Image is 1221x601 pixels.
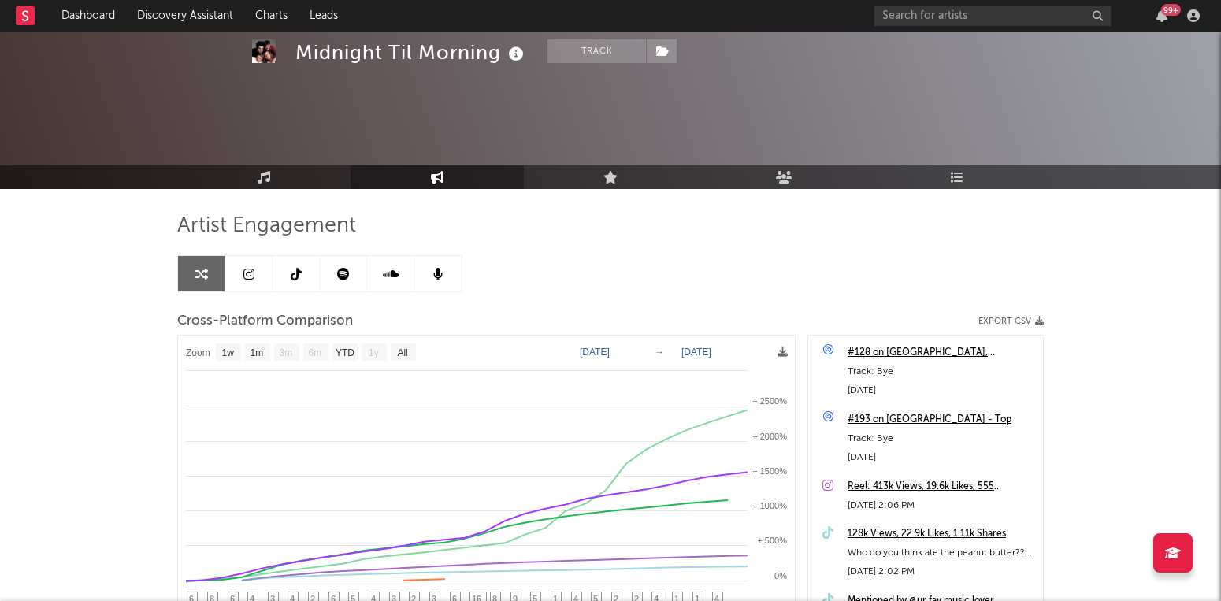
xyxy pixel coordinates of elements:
div: [DATE] [848,448,1035,467]
span: Cross-Platform Comparison [177,312,353,331]
text: + 500% [757,536,787,545]
text: [DATE] [681,347,711,358]
text: → [655,347,664,358]
div: [DATE] 2:02 PM [848,562,1035,581]
button: Track [547,39,646,63]
input: Search for artists [874,6,1111,26]
a: #193 on [GEOGRAPHIC_DATA] - Top [848,410,1035,429]
div: [DATE] 2:06 PM [848,496,1035,515]
text: + 2500% [752,396,787,406]
a: #128 on [GEOGRAPHIC_DATA], [GEOGRAPHIC_DATA] [848,343,1035,362]
text: + 1000% [752,501,787,510]
text: [DATE] [580,347,610,358]
text: All [397,347,407,358]
div: Who do you think ate the peanut butter?? 👀 @masonwattsmusic @[PERSON_NAME] @[PERSON_NAME] @[PERSO... [848,543,1035,562]
text: + 2000% [752,432,787,441]
a: 128k Views, 22.9k Likes, 1.11k Shares [848,525,1035,543]
text: 1y [369,347,379,358]
text: YTD [336,347,354,358]
div: [DATE] [848,381,1035,400]
text: + 1500% [752,466,787,476]
button: Export CSV [978,317,1044,326]
a: Reel: 413k Views, 19.6k Likes, 555 Comments [848,477,1035,496]
text: 1w [222,347,235,358]
text: 1m [251,347,264,358]
button: 99+ [1156,9,1167,22]
div: Track: Bye [848,429,1035,448]
div: Midnight Til Morning [295,39,528,65]
text: 6m [309,347,322,358]
text: 3m [280,347,293,358]
text: Zoom [186,347,210,358]
div: 99 + [1161,4,1181,16]
div: Track: Bye [848,362,1035,381]
span: Artist Engagement [177,217,356,236]
text: 0% [774,571,787,581]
